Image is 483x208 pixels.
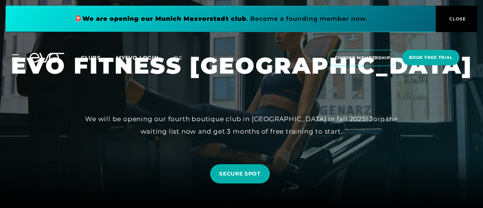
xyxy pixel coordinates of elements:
[210,164,270,183] a: SECURE SPOT
[116,54,159,61] a: MYEVO LOGIN
[174,54,183,61] span: de
[409,54,453,61] span: book free trial
[71,113,412,137] div: We will be opening our fourth boutique club in [GEOGRAPHIC_DATA] in fall 2025! Join the waiting l...
[219,170,261,178] span: SECURE SPOT
[447,15,466,22] span: CLOSE
[400,50,462,66] a: book free trial
[335,55,390,61] span: choose membership
[174,54,192,62] a: de
[325,50,400,66] a: choose membership
[436,6,477,32] button: CLOSE
[81,54,116,61] a: Clubs
[81,54,101,61] span: Clubs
